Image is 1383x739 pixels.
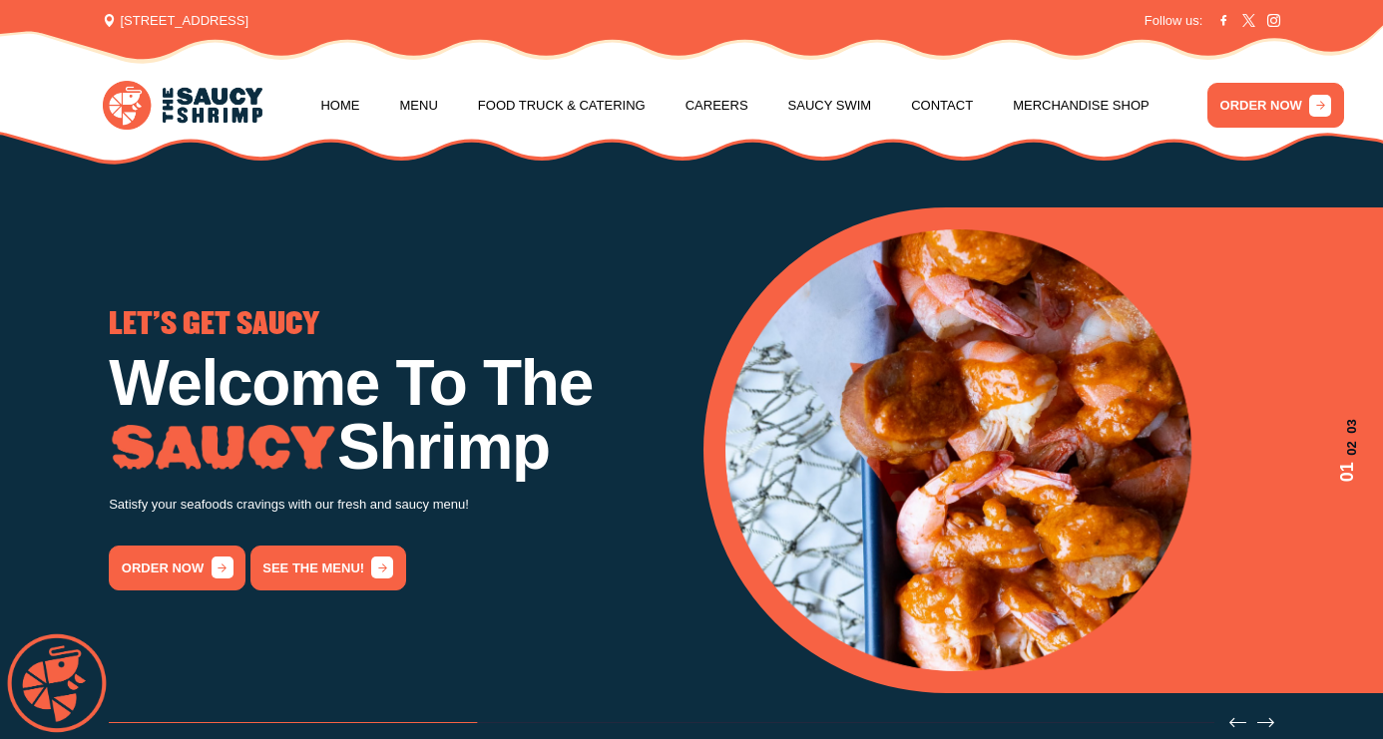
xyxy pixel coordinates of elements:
span: 01 [1334,463,1361,483]
p: Satisfy your seafoods cravings with our fresh and saucy menu! [109,494,680,517]
img: Banner Image [725,229,1191,671]
img: Image [109,425,337,472]
a: Merchandise Shop [1013,68,1150,144]
a: See the menu! [250,546,406,590]
button: Next slide [1257,714,1274,731]
div: 1 / 3 [725,229,1361,671]
a: Home [320,68,359,144]
span: [STREET_ADDRESS] [103,11,248,31]
a: Food Truck & Catering [478,68,646,144]
a: Menu [400,68,438,144]
a: Contact [911,68,973,144]
img: logo [103,81,262,130]
a: Saucy Swim [788,68,872,144]
div: 1 / 3 [109,310,680,590]
span: 02 [1334,441,1361,455]
a: ORDER NOW [1207,83,1344,128]
a: Careers [686,68,748,144]
span: 03 [1334,419,1361,433]
span: Follow us: [1145,11,1203,31]
a: order now [109,546,245,590]
span: LET'S GET SAUCY [109,310,319,339]
h1: Welcome To The Shrimp [109,351,680,479]
button: Previous slide [1229,714,1246,731]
